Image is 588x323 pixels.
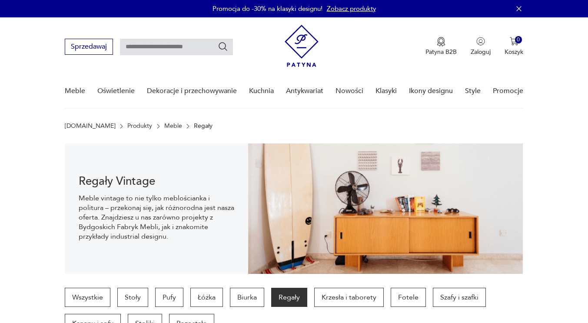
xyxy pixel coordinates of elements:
[515,36,522,43] div: 0
[505,37,523,56] button: 0Koszyk
[155,288,183,307] a: Pufy
[375,74,397,108] a: Klasyki
[437,37,445,47] img: Ikona medalu
[271,288,307,307] a: Regały
[190,288,223,307] a: Łóżka
[327,4,376,13] a: Zobacz produkty
[409,74,453,108] a: Ikony designu
[465,74,481,108] a: Style
[471,37,491,56] button: Zaloguj
[164,123,182,130] a: Meble
[65,44,113,50] a: Sprzedawaj
[314,288,384,307] a: Krzesła i taborety
[117,288,148,307] a: Stoły
[425,37,457,56] a: Ikona medaluPatyna B2B
[79,193,234,241] p: Meble vintage to nie tylko meblościanka i politura – przekonaj się, jak różnorodna jest nasza ofe...
[285,25,319,67] img: Patyna - sklep z meblami i dekoracjami vintage
[471,48,491,56] p: Zaloguj
[505,48,523,56] p: Koszyk
[476,37,485,46] img: Ikonka użytkownika
[218,41,228,52] button: Szukaj
[433,288,486,307] a: Szafy i szafki
[249,74,274,108] a: Kuchnia
[213,4,322,13] p: Promocja do -30% na klasyki designu!
[286,74,323,108] a: Antykwariat
[65,288,110,307] a: Wszystkie
[510,37,518,46] img: Ikona koszyka
[194,123,213,130] p: Regały
[65,39,113,55] button: Sprzedawaj
[425,37,457,56] button: Patyna B2B
[230,288,264,307] a: Biurka
[97,74,135,108] a: Oświetlenie
[425,48,457,56] p: Patyna B2B
[336,74,363,108] a: Nowości
[147,74,237,108] a: Dekoracje i przechowywanie
[65,74,85,108] a: Meble
[391,288,426,307] a: Fotele
[493,74,523,108] a: Promocje
[248,143,523,274] img: dff48e7735fce9207bfd6a1aaa639af4.png
[65,123,116,130] a: [DOMAIN_NAME]
[79,176,234,186] h1: Regały Vintage
[127,123,152,130] a: Produkty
